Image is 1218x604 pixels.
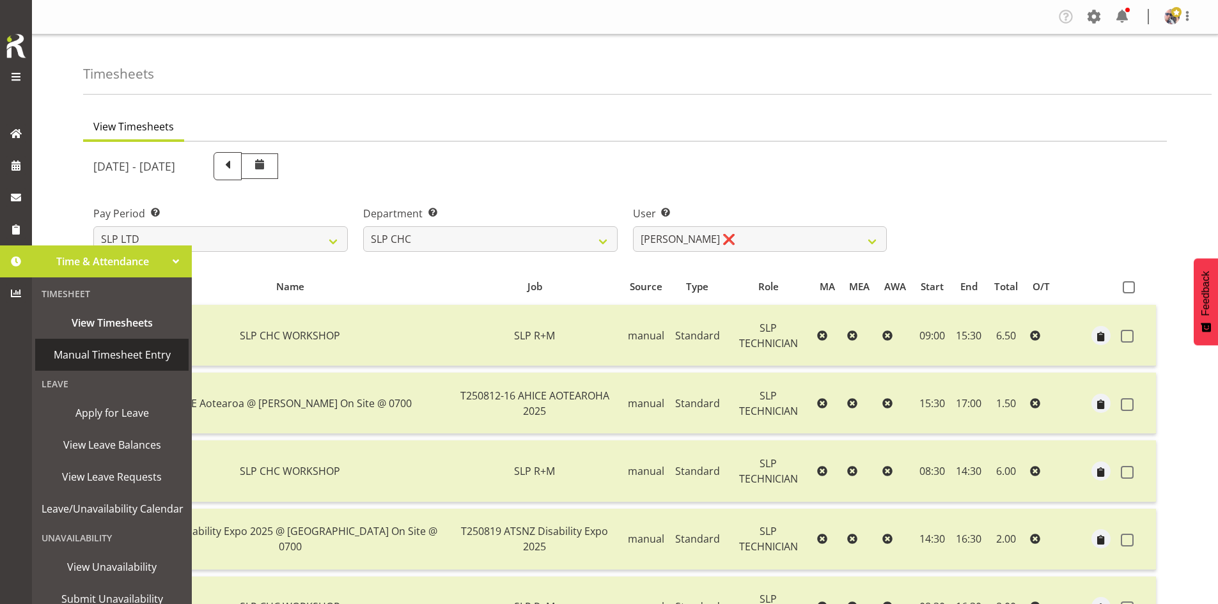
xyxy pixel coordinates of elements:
[527,279,542,294] span: Job
[633,206,887,221] label: User
[42,435,182,454] span: View Leave Balances
[35,461,189,493] a: View Leave Requests
[35,493,189,525] a: Leave/Unavailability Calendar
[630,279,662,294] span: Source
[93,119,174,134] span: View Timesheets
[1200,271,1212,316] span: Feedback
[914,509,951,570] td: 14:30
[168,396,412,410] span: AHICE Aotearoa @ [PERSON_NAME] On Site @ 0700
[83,66,154,81] h4: Timesheets
[739,321,798,350] span: SLP TECHNICIAN
[1194,258,1218,345] button: Feedback - Show survey
[628,396,664,410] span: manual
[35,371,189,397] div: Leave
[42,557,182,577] span: View Unavailability
[914,373,951,434] td: 15:30
[960,279,978,294] span: End
[35,281,189,307] div: Timesheet
[739,389,798,418] span: SLP TECHNICIAN
[42,403,182,422] span: Apply for Leave
[35,397,189,429] a: Apply for Leave
[35,339,189,371] a: Manual Timesheet Entry
[42,467,182,486] span: View Leave Requests
[3,32,29,60] img: Rosterit icon logo
[820,279,835,294] span: MA
[42,313,182,332] span: View Timesheets
[914,440,951,502] td: 08:30
[35,551,189,583] a: View Unavailability
[921,279,944,294] span: Start
[987,440,1025,502] td: 6.00
[32,245,192,277] a: Time & Attendance
[884,279,906,294] span: AWA
[987,305,1025,366] td: 6.50
[35,429,189,461] a: View Leave Balances
[951,509,987,570] td: 16:30
[628,464,664,478] span: manual
[628,329,664,343] span: manual
[670,440,725,502] td: Standard
[994,279,1018,294] span: Total
[914,305,951,366] td: 09:00
[849,279,870,294] span: MEA
[628,532,664,546] span: manual
[1033,279,1050,294] span: O/T
[739,456,798,486] span: SLP TECHNICIAN
[739,524,798,554] span: SLP TECHNICIAN
[951,373,987,434] td: 17:00
[143,524,437,554] span: ATSNZ Disability Expo 2025 @ [GEOGRAPHIC_DATA] On Site @ 0700
[35,525,189,551] div: Unavailability
[276,279,304,294] span: Name
[951,305,987,366] td: 15:30
[987,373,1025,434] td: 1.50
[670,373,725,434] td: Standard
[1164,9,1180,24] img: shaun-dalgetty840549a0c8df28bbc325279ea0715bbc.png
[987,509,1025,570] td: 2.00
[514,464,555,478] span: SLP R+M
[42,345,182,364] span: Manual Timesheet Entry
[514,329,555,343] span: SLP R+M
[363,206,618,221] label: Department
[461,524,608,554] span: T250819 ATSNZ Disability Expo 2025
[93,206,348,221] label: Pay Period
[35,307,189,339] a: View Timesheets
[686,279,708,294] span: Type
[670,509,725,570] td: Standard
[240,329,340,343] span: SLP CHC WORKSHOP
[670,305,725,366] td: Standard
[460,389,609,418] span: T250812-16 AHICE AOTEAROHA 2025
[38,252,166,271] span: Time & Attendance
[240,464,340,478] span: SLP CHC WORKSHOP
[42,499,183,518] span: Leave/Unavailability Calendar
[951,440,987,502] td: 14:30
[758,279,779,294] span: Role
[93,159,175,173] h5: [DATE] - [DATE]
